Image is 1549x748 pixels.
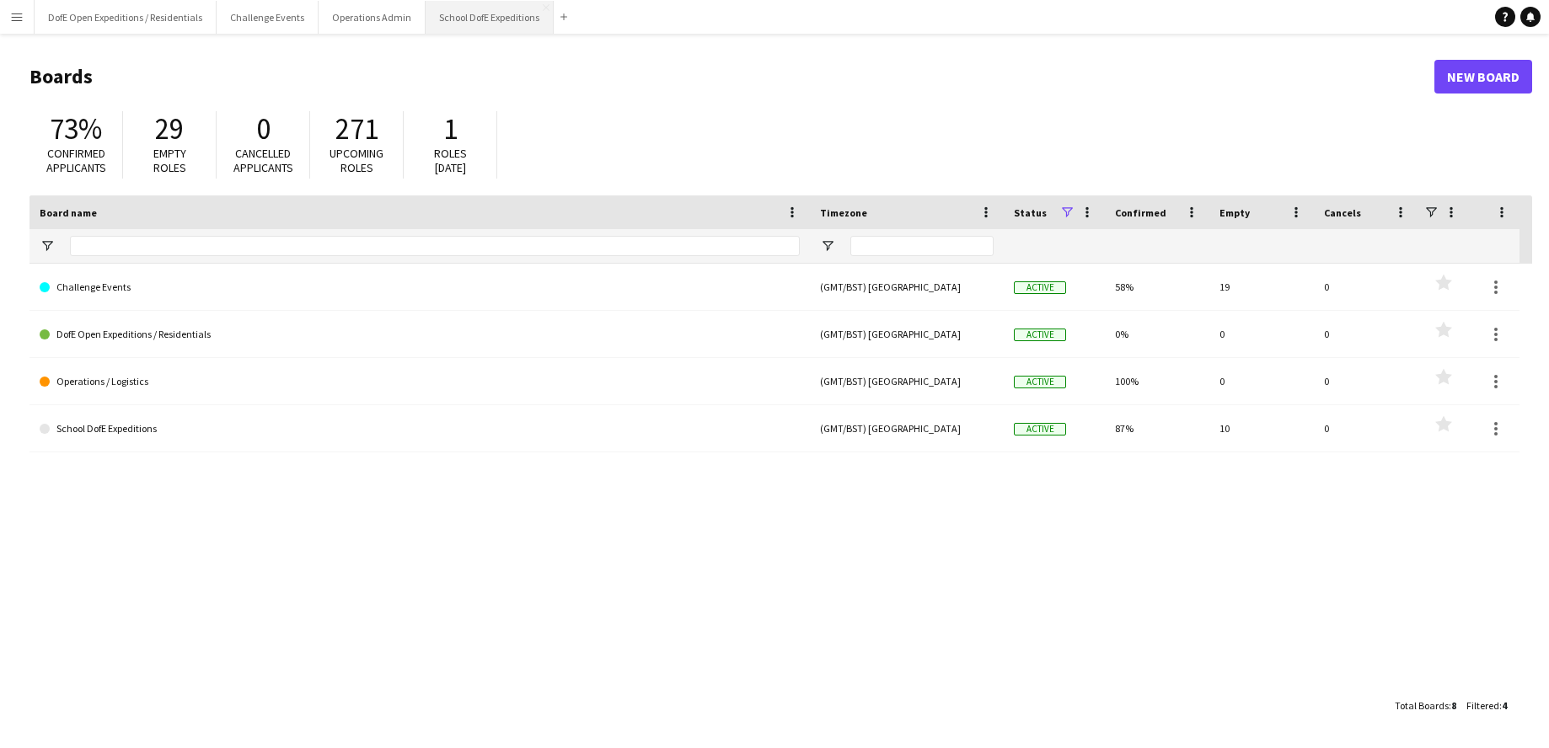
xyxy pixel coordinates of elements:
[217,1,319,34] button: Challenge Events
[70,236,800,256] input: Board name Filter Input
[443,110,458,147] span: 1
[1105,264,1209,310] div: 58%
[1502,699,1507,712] span: 4
[1105,358,1209,404] div: 100%
[1314,358,1418,404] div: 0
[1434,60,1532,93] a: New Board
[35,1,217,34] button: DofE Open Expeditions / Residentials
[40,405,800,452] a: School DofE Expeditions
[1209,264,1314,310] div: 19
[820,206,867,219] span: Timezone
[1014,281,1066,294] span: Active
[1014,329,1066,341] span: Active
[1466,689,1507,722] div: :
[155,110,184,147] span: 29
[46,146,106,175] span: Confirmed applicants
[850,236,994,256] input: Timezone Filter Input
[40,238,55,254] button: Open Filter Menu
[810,358,1004,404] div: (GMT/BST) [GEOGRAPHIC_DATA]
[319,1,426,34] button: Operations Admin
[153,146,186,175] span: Empty roles
[1219,206,1250,219] span: Empty
[40,264,800,311] a: Challenge Events
[1105,405,1209,451] div: 87%
[40,206,97,219] span: Board name
[1466,699,1499,712] span: Filtered
[810,405,1004,451] div: (GMT/BST) [GEOGRAPHIC_DATA]
[29,64,1434,89] h1: Boards
[1115,206,1166,219] span: Confirmed
[1451,699,1456,712] span: 8
[1014,206,1047,219] span: Status
[1314,264,1418,310] div: 0
[1395,689,1456,722] div: :
[40,358,800,405] a: Operations / Logistics
[434,146,467,175] span: Roles [DATE]
[810,311,1004,357] div: (GMT/BST) [GEOGRAPHIC_DATA]
[335,110,378,147] span: 271
[1209,405,1314,451] div: 10
[1395,699,1449,712] span: Total Boards
[1105,311,1209,357] div: 0%
[426,1,554,34] button: School DofE Expeditions
[1324,206,1361,219] span: Cancels
[330,146,383,175] span: Upcoming roles
[1014,376,1066,388] span: Active
[256,110,271,147] span: 0
[50,110,102,147] span: 73%
[40,311,800,358] a: DofE Open Expeditions / Residentials
[1209,311,1314,357] div: 0
[1314,405,1418,451] div: 0
[1314,311,1418,357] div: 0
[1014,423,1066,435] span: Active
[233,146,293,175] span: Cancelled applicants
[1209,358,1314,404] div: 0
[820,238,835,254] button: Open Filter Menu
[810,264,1004,310] div: (GMT/BST) [GEOGRAPHIC_DATA]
